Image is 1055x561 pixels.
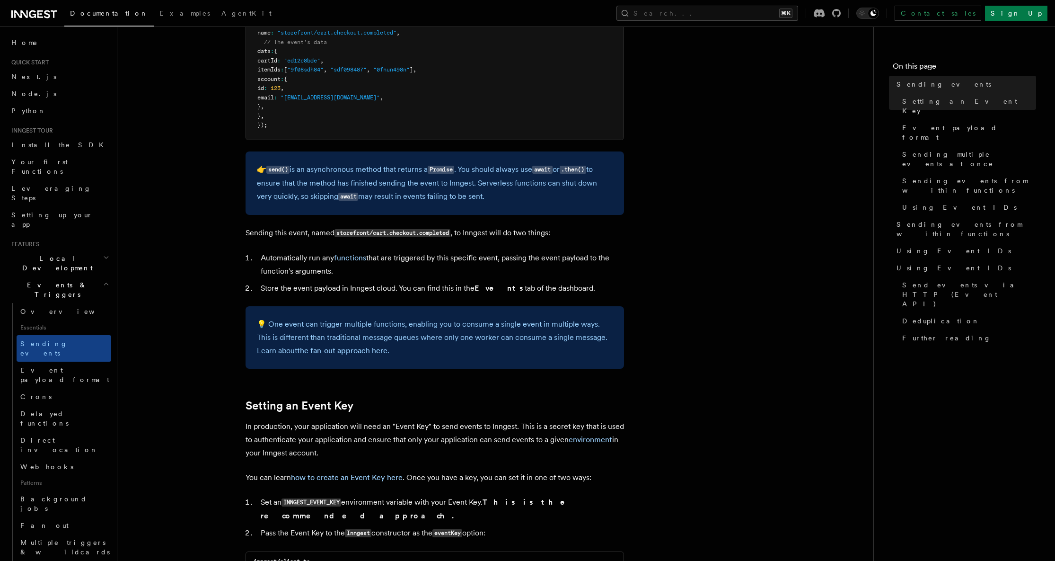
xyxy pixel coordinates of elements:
[271,85,281,91] span: 123
[258,282,624,295] li: Store the event payload in Inngest cloud. You can find this in the tab of the dashboard.
[898,172,1036,199] a: Sending events from within functions
[264,39,327,45] span: // The event's data
[257,57,277,64] span: cartId
[287,66,324,73] span: "9f08sdh84"
[17,362,111,388] a: Event payload format
[893,259,1036,276] a: Using Event IDs
[281,76,284,82] span: :
[475,284,525,293] strong: Events
[410,66,413,73] span: ]
[8,136,111,153] a: Install the SDK
[281,499,341,507] code: INNGEST_EVENT_KEY
[413,66,416,73] span: ,
[330,66,367,73] span: "sdf098487"
[261,498,578,520] strong: This is the recommended approach.
[17,320,111,335] span: Essentials
[428,166,454,174] code: Promise
[902,203,1017,212] span: Using Event IDs
[373,66,410,73] span: "0fnun498n"
[20,366,109,383] span: Event payload format
[271,29,274,36] span: :
[261,103,264,110] span: ,
[20,340,68,357] span: Sending events
[258,496,624,523] li: Set an environment variable with your Event Key.
[345,529,371,537] code: Inngest
[17,517,111,534] a: Fan out
[8,240,39,248] span: Features
[284,76,287,82] span: {
[281,94,380,101] span: "[EMAIL_ADDRESS][DOMAIN_NAME]"
[257,76,281,82] span: account
[893,242,1036,259] a: Using Event IDs
[17,490,111,517] a: Background jobs
[159,9,210,17] span: Examples
[154,3,216,26] a: Examples
[902,123,1036,142] span: Event payload format
[902,97,1036,116] span: Setting an Event Key
[246,471,624,484] p: You can learn . Once you have a key, you can set it in one of two ways:
[257,163,613,204] p: 👉 is an asynchronous method that returns a . You should always use or to ensure that the method h...
[8,85,111,102] a: Node.js
[897,263,1011,273] span: Using Event IDs
[569,435,612,444] a: environment
[257,48,271,54] span: data
[902,176,1036,195] span: Sending events from within functions
[284,57,320,64] span: "ed12c8bde"
[898,199,1036,216] a: Using Event IDs
[257,85,264,91] span: id
[246,399,353,412] a: Setting an Event Key
[17,405,111,432] a: Delayed functions
[257,66,281,73] span: itemIds
[902,150,1036,169] span: Sending multiple events at once
[64,3,154,27] a: Documentation
[17,534,111,561] a: Multiple triggers & wildcards
[216,3,277,26] a: AgentKit
[20,393,52,401] span: Crons
[8,276,111,303] button: Events & Triggers
[20,539,110,556] span: Multiple triggers & wildcards
[257,94,274,101] span: email
[266,166,290,174] code: send()
[258,251,624,278] li: Automatically run any that are triggered by this specific event, passing the event payload to the...
[11,141,109,149] span: Install the SDK
[257,318,613,357] p: 💡 One event can trigger multiple functions, enabling you to consume a single event in multiple wa...
[11,185,91,202] span: Leveraging Steps
[284,66,287,73] span: [
[560,166,586,174] code: .then()
[320,57,324,64] span: ,
[8,68,111,85] a: Next.js
[20,308,118,315] span: Overview
[281,85,284,91] span: ,
[277,57,281,64] span: :
[20,522,69,529] span: Fan out
[258,526,624,540] li: Pass the Event Key to the constructor as the option:
[8,102,111,119] a: Python
[17,475,111,490] span: Patterns
[898,276,1036,312] a: Send events via HTTP (Event API)
[274,94,277,101] span: :
[897,80,991,89] span: Sending events
[432,529,462,537] code: eventKey
[17,432,111,458] a: Direct invocation
[257,113,261,119] span: }
[20,410,69,427] span: Delayed functions
[297,346,387,355] a: the fan-out approach here
[17,335,111,362] a: Sending events
[898,312,1036,329] a: Deduplication
[17,388,111,405] a: Crons
[779,9,792,18] kbd: ⌘K
[8,59,49,66] span: Quick start
[893,216,1036,242] a: Sending events from within functions
[271,48,274,54] span: :
[893,76,1036,93] a: Sending events
[261,113,264,119] span: ,
[898,146,1036,172] a: Sending multiple events at once
[897,220,1036,239] span: Sending events from within functions
[274,48,277,54] span: {
[257,29,271,36] span: name
[380,94,383,101] span: ,
[20,463,73,471] span: Webhooks
[902,333,991,343] span: Further reading
[367,66,370,73] span: ,
[8,254,103,273] span: Local Development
